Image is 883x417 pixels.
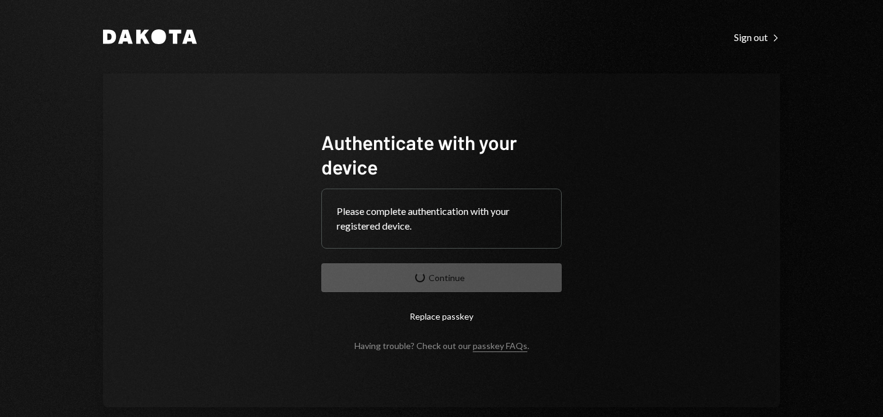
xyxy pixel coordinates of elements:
a: passkey FAQs [473,340,527,352]
div: Having trouble? Check out our . [354,340,529,351]
button: Replace passkey [321,302,562,331]
a: Sign out [734,30,780,43]
div: Please complete authentication with your registered device. [337,204,546,233]
h1: Authenticate with your device [321,130,562,179]
div: Sign out [734,31,780,43]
